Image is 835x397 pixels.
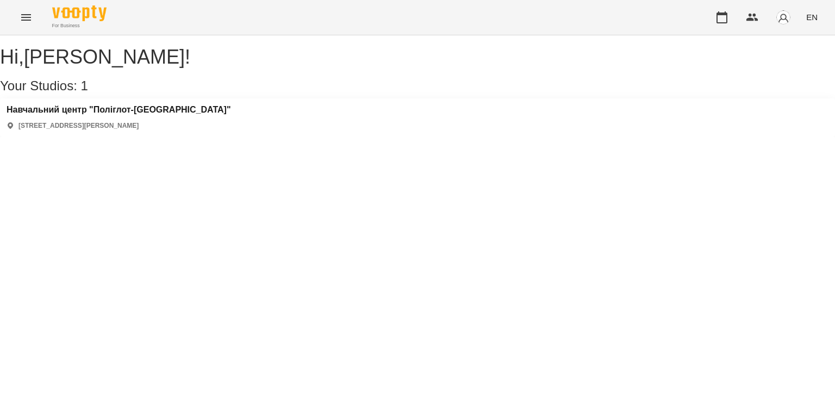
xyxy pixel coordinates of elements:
span: 1 [81,78,88,93]
a: Навчальний центр "Поліглот-[GEOGRAPHIC_DATA]" [7,105,230,115]
img: avatar_s.png [776,10,791,25]
span: For Business [52,22,107,29]
button: EN [802,7,822,27]
p: [STREET_ADDRESS][PERSON_NAME] [18,121,139,131]
button: Menu [13,4,39,30]
span: EN [806,11,818,23]
img: Voopty Logo [52,5,107,21]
